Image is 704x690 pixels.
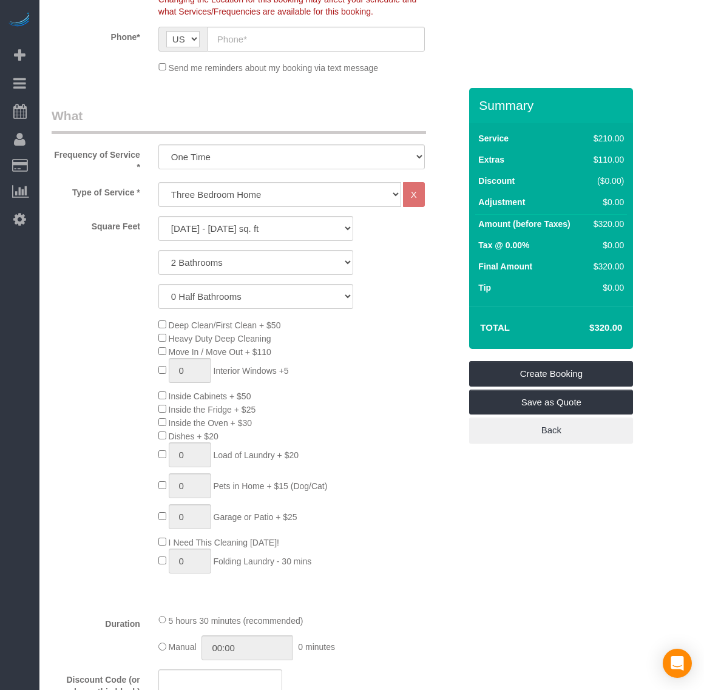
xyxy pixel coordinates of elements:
div: $320.00 [589,260,624,272]
span: Inside the Oven + $30 [169,418,252,428]
label: Duration [42,614,149,630]
label: Phone* [42,27,149,43]
a: Back [469,418,633,443]
input: Phone* [207,27,425,52]
div: Open Intercom Messenger [663,649,692,678]
div: $0.00 [589,196,624,208]
div: $210.00 [589,132,624,144]
span: Move In / Move Out + $110 [169,347,271,357]
span: Folding Laundry - 30 mins [214,556,312,566]
label: Discount [478,175,515,187]
label: Service [478,132,509,144]
span: Inside the Fridge + $25 [169,405,256,414]
label: Extras [478,154,504,166]
h3: Summary [479,98,627,112]
label: Amount (before Taxes) [478,218,570,230]
span: 5 hours 30 minutes (recommended) [169,615,303,625]
label: Final Amount [478,260,532,272]
div: $0.00 [589,282,624,294]
a: Save as Quote [469,390,633,415]
div: $320.00 [589,218,624,230]
span: Heavy Duty Deep Cleaning [169,334,271,343]
span: Manual [169,643,197,652]
legend: What [52,107,426,134]
span: Inside Cabinets + $50 [169,391,251,401]
span: 0 minutes [298,643,335,652]
span: Pets in Home + $15 (Dog/Cat) [214,481,328,491]
span: Load of Laundry + $20 [214,450,299,460]
span: I Need This Cleaning [DATE]! [169,538,279,547]
strong: Total [480,322,510,333]
span: Garage or Patio + $25 [214,512,297,522]
span: Interior Windows +5 [214,366,289,376]
label: Adjustment [478,196,525,208]
div: ($0.00) [589,175,624,187]
span: Deep Clean/First Clean + $50 [169,320,281,330]
label: Tax @ 0.00% [478,239,529,251]
a: Create Booking [469,361,633,387]
label: Frequency of Service * [42,144,149,173]
h4: $320.00 [553,323,622,333]
div: $0.00 [589,239,624,251]
div: $110.00 [589,154,624,166]
img: Automaid Logo [7,12,32,29]
span: Send me reminders about my booking via text message [169,63,379,72]
span: Dishes + $20 [169,431,218,441]
label: Type of Service * [42,182,149,198]
label: Tip [478,282,491,294]
label: Square Feet [42,216,149,232]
